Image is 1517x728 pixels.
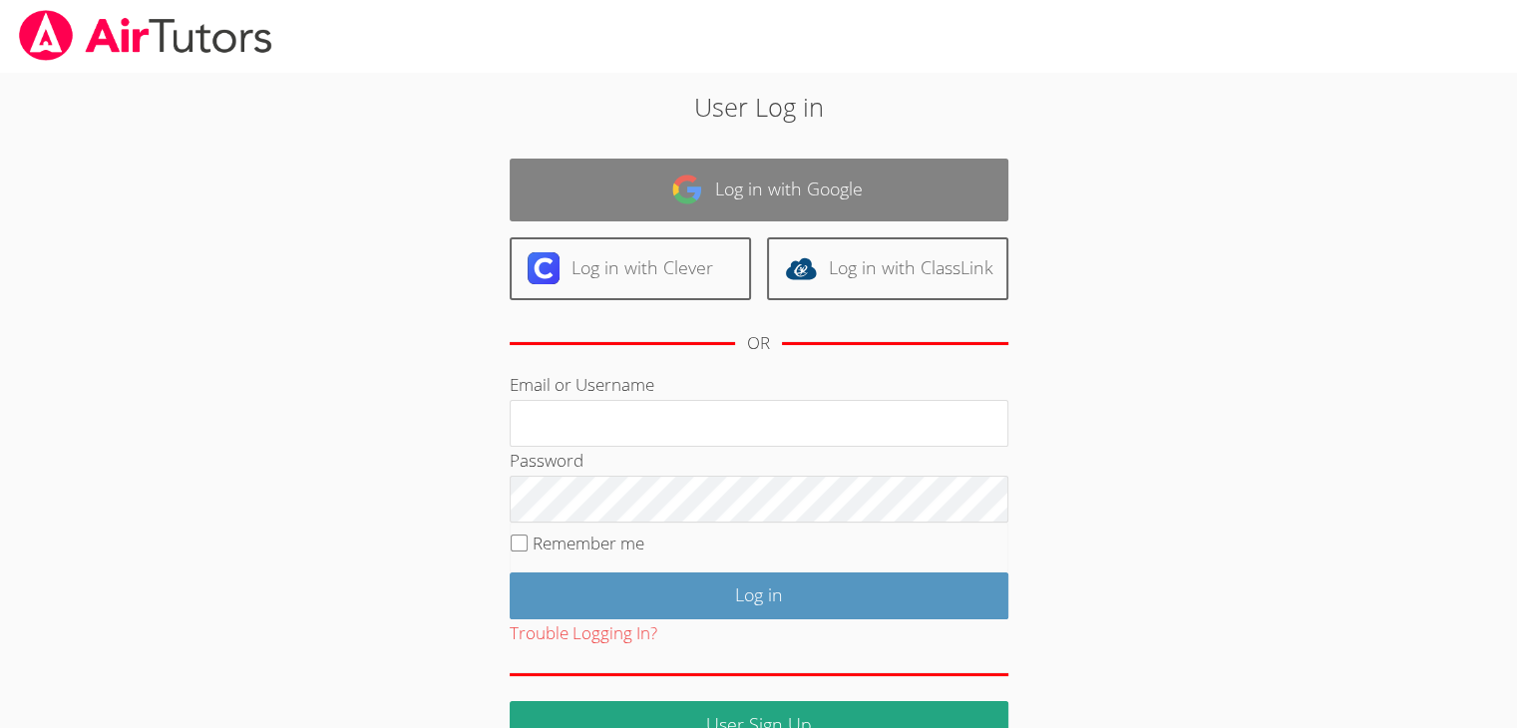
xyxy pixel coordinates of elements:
[510,373,654,396] label: Email or Username
[528,252,560,284] img: clever-logo-6eab21bc6e7a338710f1a6ff85c0baf02591cd810cc4098c63d3a4b26e2feb20.svg
[671,174,703,205] img: google-logo-50288ca7cdecda66e5e0955fdab243c47b7ad437acaf1139b6f446037453330a.svg
[533,532,644,554] label: Remember me
[510,449,583,472] label: Password
[510,572,1008,619] input: Log in
[747,329,770,358] div: OR
[785,252,817,284] img: classlink-logo-d6bb404cc1216ec64c9a2012d9dc4662098be43eaf13dc465df04b49fa7ab582.svg
[767,237,1008,300] a: Log in with ClassLink
[510,619,657,648] button: Trouble Logging In?
[510,159,1008,221] a: Log in with Google
[17,10,274,61] img: airtutors_banner-c4298cdbf04f3fff15de1276eac7730deb9818008684d7c2e4769d2f7ddbe033.png
[510,237,751,300] a: Log in with Clever
[349,88,1168,126] h2: User Log in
